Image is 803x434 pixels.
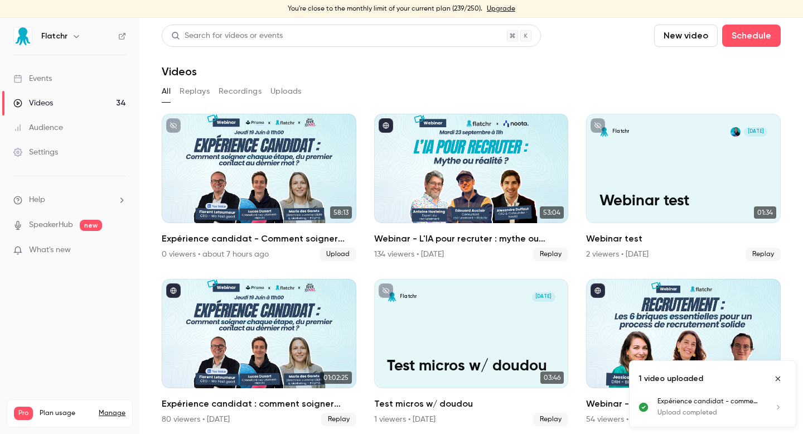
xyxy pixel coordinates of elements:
[374,114,569,261] li: Webinar - L'IA pour recruter : mythe ou réalité ?
[219,83,262,100] button: Recordings
[162,279,356,426] li: Expérience candidat : comment soigner chaque étape, du premier contact au dernier mot ?
[744,127,767,137] span: [DATE]
[731,127,740,137] img: Lucas Dusart
[321,413,356,426] span: Replay
[320,372,352,384] span: 01:02:25
[330,206,352,219] span: 58:13
[162,65,197,78] h1: Videos
[487,4,515,13] a: Upgrade
[29,244,71,256] span: What's new
[387,358,555,375] p: Test micros w/ doudou
[586,397,781,411] h2: Webinar - 6 briques essentielles pour construire un processus de recrutement solide
[374,414,436,425] div: 1 viewers • [DATE]
[586,279,781,426] a: 01:04:24Webinar - 6 briques essentielles pour construire un processus de recrutement solide54 vie...
[14,407,33,420] span: Pro
[769,370,787,388] button: Close uploads list
[162,114,356,261] a: 58:13Expérience candidat - Comment soigner chaque étape, du premier contact au dernier mot ?0 v...
[14,27,32,45] img: Flatchr
[657,397,760,407] p: Expérience candidat - comment soigner chaque étape, du premier contact au dernier mot
[180,83,210,100] button: Replays
[113,245,126,255] iframe: Noticeable Trigger
[166,283,181,298] button: published
[374,397,569,411] h2: Test micros w/ doudou
[320,248,356,261] span: Upload
[13,98,53,109] div: Videos
[532,292,555,302] span: [DATE]
[599,192,768,210] p: Webinar test
[591,283,605,298] button: published
[374,279,569,426] a: Test micros w/ doudouFlatchr[DATE]Test micros w/ doudou03:46Test micros w/ doudou1 viewers • [DAT...
[162,232,356,245] h2: Expérience candidat - Comment soigner chaque étape, du premier contact au dernier mot ?
[533,413,568,426] span: Replay
[657,408,760,418] p: Upload completed
[586,114,781,261] li: Webinar test
[586,232,781,245] h2: Webinar test
[41,31,67,42] h6: Flatchr
[654,25,718,47] button: New video
[162,414,230,425] div: 80 viewers • [DATE]
[13,73,52,84] div: Events
[630,397,796,427] ul: Uploads list
[540,206,564,219] span: 53:04
[374,114,569,261] a: 53:04Webinar - L'IA pour recruter : mythe ou réalité ?134 viewers • [DATE]Replay
[591,118,605,133] button: unpublished
[586,114,781,261] a: Webinar testFlatchrLucas Dusart[DATE]Webinar test01:34Webinar test2 viewers • [DATE]Replay
[13,147,58,158] div: Settings
[540,372,564,384] span: 03:46
[379,283,393,298] button: unpublished
[162,25,781,427] section: Videos
[379,118,393,133] button: published
[29,194,45,206] span: Help
[374,249,444,260] div: 134 viewers • [DATE]
[400,293,417,300] p: Flatchr
[746,248,781,261] span: Replay
[270,83,302,100] button: Uploads
[612,128,629,135] p: Flatchr
[13,194,126,206] li: help-dropdown-opener
[40,409,92,418] span: Plan usage
[722,25,781,47] button: Schedule
[29,219,73,231] a: SpeakerHub
[166,118,181,133] button: unpublished
[171,30,283,42] div: Search for videos or events
[99,409,125,418] a: Manage
[374,232,569,245] h2: Webinar - L'IA pour recruter : mythe ou réalité ?
[586,279,781,426] li: Webinar - 6 briques essentielles pour construire un processus de recrutement solide
[162,397,356,411] h2: Expérience candidat : comment soigner chaque étape, du premier contact au dernier mot ?
[13,122,63,133] div: Audience
[80,220,102,231] span: new
[586,414,654,425] div: 54 viewers • [DATE]
[533,248,568,261] span: Replay
[162,279,356,426] a: 01:02:25Expérience candidat : comment soigner chaque étape, du premier contact au dernier mot ?80...
[657,397,787,418] a: Expérience candidat - comment soigner chaque étape, du premier contact au dernier motUpload com...
[586,249,649,260] div: 2 viewers • [DATE]
[162,249,269,260] div: 0 viewers • about 7 hours ago
[638,373,703,384] p: 1 video uploaded
[162,114,356,261] li: Expérience candidat - Comment soigner chaque étape, du premier contact au dernier mot ?
[374,279,569,426] li: Test micros w/ doudou
[754,206,776,219] span: 01:34
[162,83,171,100] button: All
